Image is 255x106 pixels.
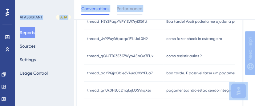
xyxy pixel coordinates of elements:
[14,2,38,9] span: Need Help?
[20,41,35,52] button: Sources
[87,19,148,24] span: thread_H3YZPagxYsPYlEW7ryi3Q7tt
[20,68,48,79] button: Usage Control
[229,82,248,100] iframe: UserGuiding AI Assistant Launcher
[56,15,71,20] div: BETA
[87,53,153,58] span: thread_qQIJTT03532ZWybA5pOe7FUx
[166,19,243,24] span: Boa tarde! Você poderia me ajudar a puxar um resumo da receita de hospedagem de 3 meses?
[81,5,109,12] span: Conversations
[166,88,243,93] span: pagamentos não estao sendo integrados para omie
[20,27,35,38] button: Reports
[87,36,148,41] span: thread_Jv199uy16tpaqa1E1LUxL0H9
[166,36,222,41] span: como fazer check in estrangeiro
[87,71,153,76] span: thread_adYPQjxOb1e6VAuoC9SYEUa7
[20,54,36,65] button: Settings
[117,5,142,12] span: Performance
[87,88,151,93] span: thread_gnUk0HtUc2mqkrjkO5VkqXs6
[20,15,42,20] div: AI ASSISTANT
[166,71,243,76] span: boa tarde. É possível fazer um pagamento voltar ao seu valor de origem, por exemplo, tenho um val...
[166,53,202,58] span: como assistir aulas ?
